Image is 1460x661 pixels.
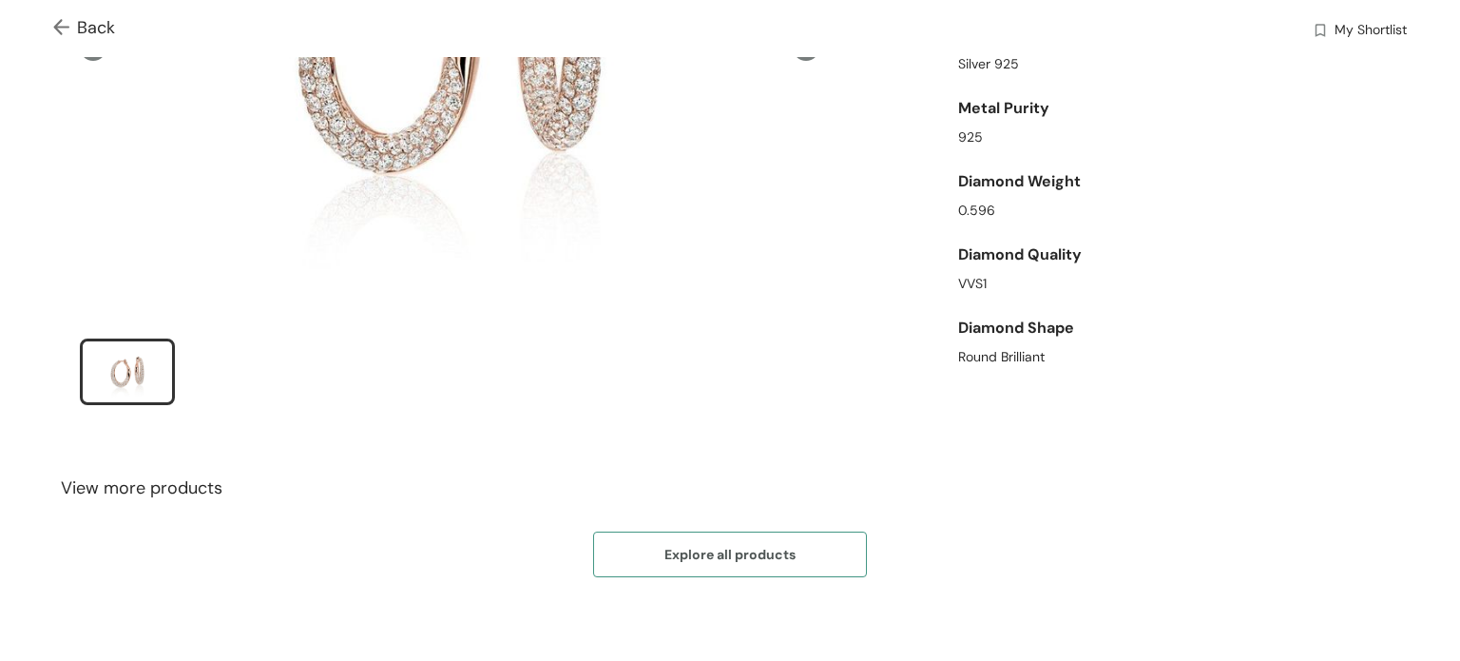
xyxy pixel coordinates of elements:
[53,15,115,41] span: Back
[958,54,1399,74] div: Silver 925
[958,201,1399,221] div: 0.596
[1335,20,1407,43] span: My Shortlist
[958,89,1399,127] div: Metal Purity
[958,163,1399,201] div: Diamond Weight
[958,274,1399,294] div: VVS1
[664,544,796,565] span: Explore all products
[1312,22,1329,42] img: wishlist
[958,127,1399,147] div: 925
[593,532,867,577] button: Explore all products
[53,19,77,39] img: Go back
[80,339,175,405] li: slide item 1
[958,309,1399,347] div: Diamond Shape
[958,347,1399,367] div: Round Brilliant
[61,476,222,501] span: View more products
[958,236,1399,274] div: Diamond Quality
